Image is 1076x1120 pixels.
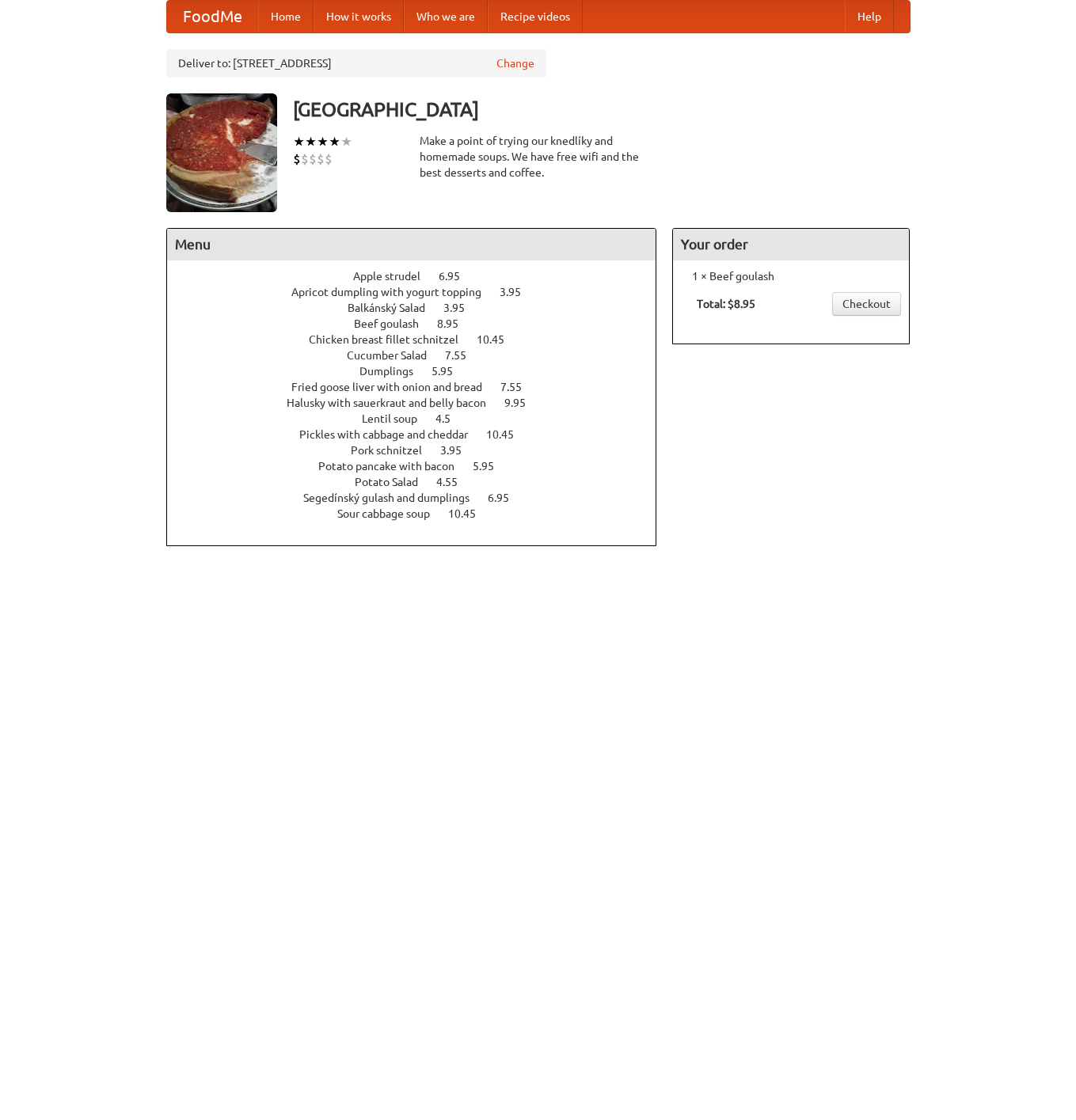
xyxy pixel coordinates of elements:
[504,397,542,409] span: 9.95
[354,317,435,330] span: Beef goulash
[420,133,657,180] div: Make a point of trying our knedlíky and homemade soups. We have free wifi and the best desserts a...
[167,1,258,32] a: FoodMe
[477,333,520,346] span: 10.45
[354,317,488,330] a: Beef goulash 8.95
[500,286,537,298] span: 3.95
[167,229,656,260] h4: Menu
[351,444,491,457] a: Pork schnitzel 3.95
[347,349,496,362] a: Cucumber Salad 7.55
[404,1,488,32] a: Who we are
[309,333,534,346] a: Chicken breast fillet schnitzel 10.45
[448,507,492,520] span: 10.45
[293,133,305,150] li: ★
[681,268,901,284] li: 1 × Beef goulash
[337,507,446,520] span: Sour cabbage soup
[445,349,482,362] span: 7.55
[845,1,894,32] a: Help
[347,349,443,362] span: Cucumber Salad
[314,1,404,32] a: How it works
[318,460,523,473] a: Potato pancake with bacon 5.95
[488,492,525,504] span: 6.95
[355,476,434,488] span: Potato Salad
[166,49,546,78] div: Deliver to: [STREET_ADDRESS]
[437,317,474,330] span: 8.95
[293,150,301,168] li: $
[832,292,901,316] a: Checkout
[299,428,484,441] span: Pickles with cabbage and cheddar
[486,428,530,441] span: 10.45
[337,507,505,520] a: Sour cabbage soup 10.45
[287,397,555,409] a: Halusky with sauerkraut and belly bacon 9.95
[359,365,482,378] a: Dumplings 5.95
[435,412,466,425] span: 4.5
[439,270,476,283] span: 6.95
[359,365,429,378] span: Dumplings
[432,365,469,378] span: 5.95
[362,412,433,425] span: Lentil soup
[473,460,510,473] span: 5.95
[293,93,911,125] h3: [GEOGRAPHIC_DATA]
[348,302,494,314] a: Balkánský Salad 3.95
[318,460,470,473] span: Potato pancake with bacon
[443,302,481,314] span: 3.95
[353,270,489,283] a: Apple strudel 6.95
[340,133,352,150] li: ★
[496,55,534,71] a: Change
[440,444,477,457] span: 3.95
[166,93,277,212] img: angular.jpg
[287,397,502,409] span: Halusky with sauerkraut and belly bacon
[258,1,314,32] a: Home
[305,133,317,150] li: ★
[309,150,317,168] li: $
[291,381,498,393] span: Fried goose liver with onion and bread
[348,302,441,314] span: Balkánský Salad
[303,492,485,504] span: Segedínský gulash and dumplings
[301,150,309,168] li: $
[291,286,550,298] a: Apricot dumpling with yogurt topping 3.95
[697,298,755,310] b: Total: $8.95
[291,286,497,298] span: Apricot dumpling with yogurt topping
[488,1,583,32] a: Recipe videos
[291,381,551,393] a: Fried goose liver with onion and bread 7.55
[299,428,543,441] a: Pickles with cabbage and cheddar 10.45
[351,444,438,457] span: Pork schnitzel
[325,150,333,168] li: $
[500,381,538,393] span: 7.55
[673,229,909,260] h4: Your order
[317,133,329,150] li: ★
[353,270,436,283] span: Apple strudel
[362,412,480,425] a: Lentil soup 4.5
[309,333,474,346] span: Chicken breast fillet schnitzel
[303,492,538,504] a: Segedínský gulash and dumplings 6.95
[355,476,487,488] a: Potato Salad 4.55
[436,476,473,488] span: 4.55
[329,133,340,150] li: ★
[317,150,325,168] li: $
